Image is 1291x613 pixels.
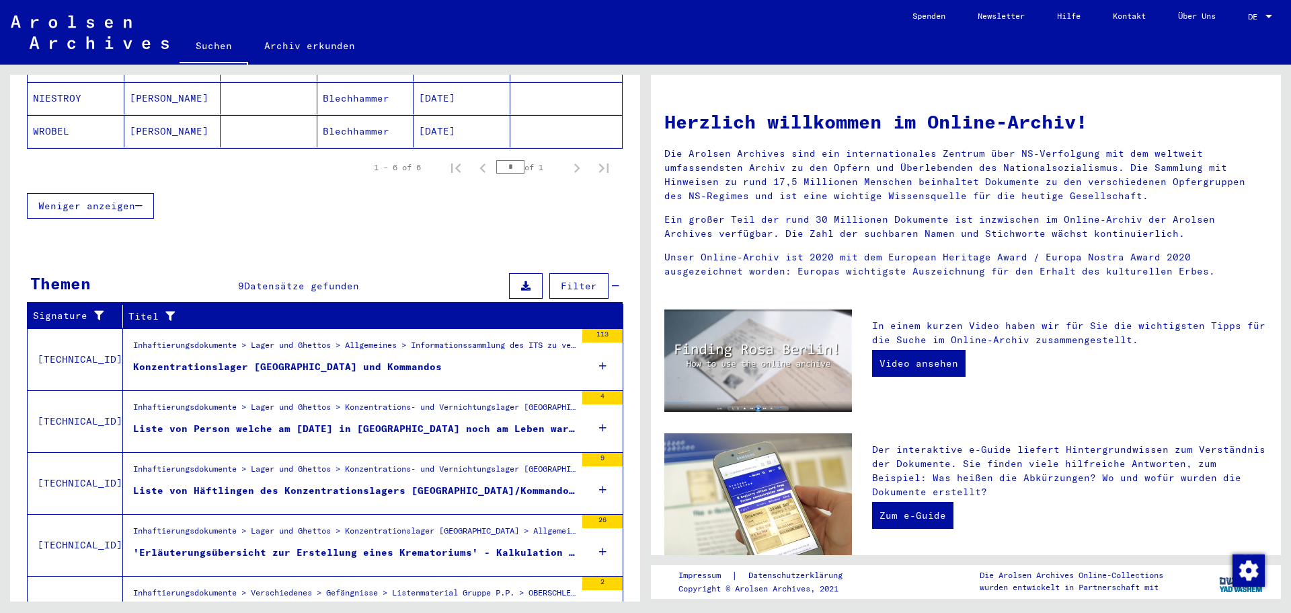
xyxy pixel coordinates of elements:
[738,569,859,583] a: Datenschutzerklärung
[664,213,1267,241] p: Ein großer Teil der rund 30 Millionen Dokumente ist inzwischen im Online-Archiv der Arolsen Archi...
[133,546,576,560] div: 'Erläuterungsübersicht zur Erstellung eines Krematoriums' - Kalkulation von Materialmenge und –ko...
[872,319,1267,347] p: In einem kurzen Video haben wir für Sie die wichtigsten Tipps für die Suche im Online-Archiv zusa...
[872,443,1267,499] p: Der interaktive e-Guide liefert Hintergrundwissen zum Verständnis der Dokumente. Sie finden viele...
[133,360,442,374] div: Konzentrationslager [GEOGRAPHIC_DATA] und Kommandos
[469,154,496,181] button: Previous page
[33,305,122,327] div: Signature
[124,82,221,114] mat-cell: [PERSON_NAME]
[582,577,623,590] div: 2
[549,273,609,299] button: Filter
[317,115,414,147] mat-cell: Blechhammer
[582,515,623,528] div: 26
[133,525,576,544] div: Inhaftierungsdokumente > Lager und Ghettos > Konzentrationslager [GEOGRAPHIC_DATA] > Allgemeine I...
[28,115,124,147] mat-cell: WROBEL
[133,484,576,498] div: Liste von Häftlingen des Konzentrationslagers [GEOGRAPHIC_DATA]/Kommando Blechhammer ([DATE]) Kri...
[414,82,510,114] mat-cell: [DATE]
[11,15,169,49] img: Arolsen_neg.svg
[30,271,91,295] div: Themen
[590,154,617,181] button: Last page
[238,280,244,292] span: 9
[133,422,576,436] div: Liste von Person welche am [DATE] in [GEOGRAPHIC_DATA] noch am Leben waren
[664,310,852,412] img: video.jpg
[180,30,248,65] a: Suchen
[582,391,623,404] div: 4
[28,390,123,452] td: [TECHNICAL_ID]
[664,433,852,558] img: eguide.jpg
[128,310,590,324] div: Titel
[678,583,859,595] p: Copyright © Arolsen Archives, 2021
[374,161,421,174] div: 1 – 6 of 6
[980,569,1163,581] p: Die Arolsen Archives Online-Collections
[678,569,859,583] div: |
[128,305,607,327] div: Titel
[28,82,124,114] mat-cell: NIESTROY
[133,339,576,358] div: Inhaftierungsdokumente > Lager und Ghettos > Allgemeines > Informationssammlung des ITS zu versch...
[414,115,510,147] mat-cell: [DATE]
[664,250,1267,279] p: Unser Online-Archiv ist 2020 mit dem European Heritage Award / Europa Nostra Award 2020 ausgezeic...
[133,401,576,420] div: Inhaftierungsdokumente > Lager und Ghettos > Konzentrations- und Vernichtungslager [GEOGRAPHIC_DA...
[442,154,469,181] button: First page
[1248,12,1263,22] span: DE
[33,309,106,323] div: Signature
[664,108,1267,136] h1: Herzlich willkommen im Online-Archiv!
[27,193,154,219] button: Weniger anzeigen
[563,154,590,181] button: Next page
[980,581,1163,593] p: wurden entwickelt in Partnerschaft mit
[133,463,576,482] div: Inhaftierungsdokumente > Lager und Ghettos > Konzentrations- und Vernichtungslager [GEOGRAPHIC_DA...
[38,200,135,212] span: Weniger anzeigen
[561,280,597,292] span: Filter
[872,350,966,377] a: Video ansehen
[1216,565,1267,598] img: yv_logo.png
[317,82,414,114] mat-cell: Blechhammer
[496,161,563,174] div: of 1
[1233,554,1265,587] img: Zustimmung ändern
[872,502,953,529] a: Zum e-Guide
[124,115,221,147] mat-cell: [PERSON_NAME]
[28,452,123,514] td: [TECHNICAL_ID]
[244,280,359,292] span: Datensätze gefunden
[678,569,732,583] a: Impressum
[582,453,623,466] div: 9
[248,30,371,62] a: Archiv erkunden
[582,329,623,342] div: 113
[133,587,576,606] div: Inhaftierungsdokumente > Verschiedenes > Gefängnisse > Listenmaterial Gruppe P.P. > OBERSCHLESIEN...
[28,328,123,390] td: [TECHNICAL_ID]
[1232,554,1264,586] div: Zustimmung ändern
[28,514,123,576] td: [TECHNICAL_ID]
[664,147,1267,203] p: Die Arolsen Archives sind ein internationales Zentrum über NS-Verfolgung mit dem weltweit umfasse...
